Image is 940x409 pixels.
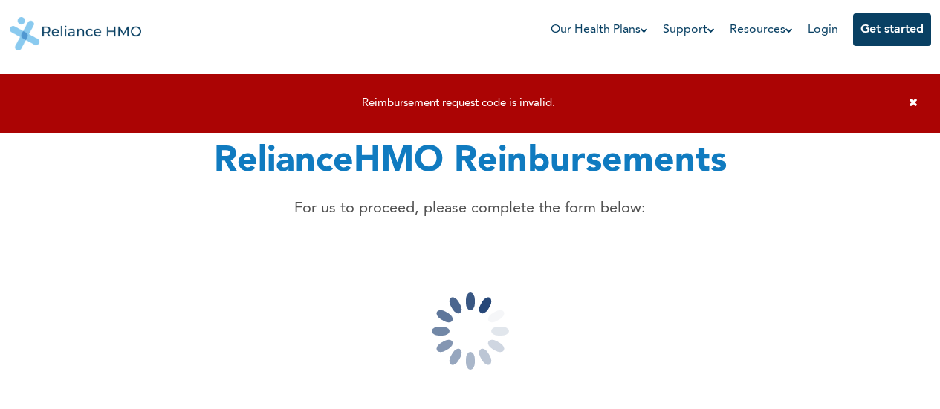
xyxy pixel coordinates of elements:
[15,97,901,111] div: Reimbursement request code is invalid.
[663,21,715,39] a: Support
[730,21,793,39] a: Resources
[396,257,545,405] img: loading...
[214,197,727,220] p: For us to proceed, please complete the form below:
[551,21,648,39] a: Our Health Plans
[214,135,727,189] h1: RelianceHMO Reinbursements
[10,6,142,50] img: Reliance HMO's Logo
[808,24,838,36] a: Login
[853,13,931,46] button: Get started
